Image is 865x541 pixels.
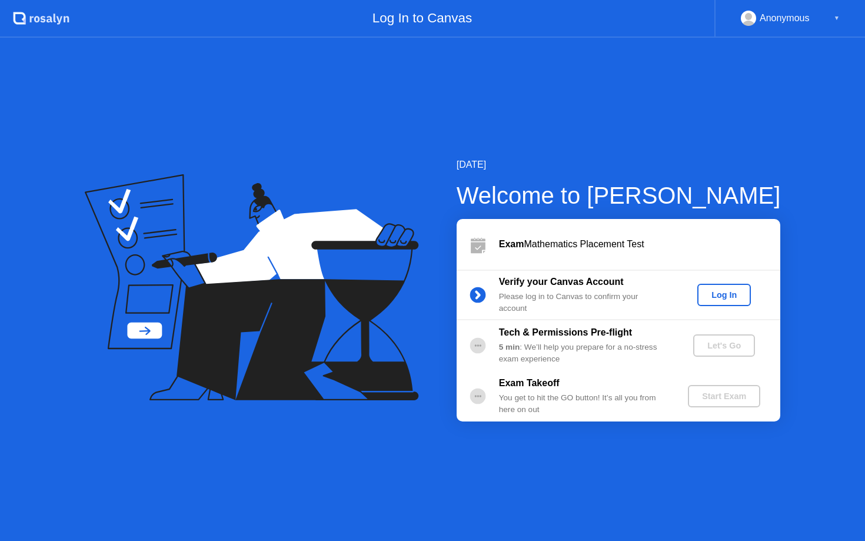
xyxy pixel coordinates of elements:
button: Log In [697,284,751,306]
div: Mathematics Placement Test [499,237,780,251]
div: Anonymous [760,11,810,26]
b: Exam [499,239,524,249]
div: Let's Go [698,341,750,350]
b: Exam Takeoff [499,378,560,388]
div: Start Exam [693,391,756,401]
b: 5 min [499,343,520,351]
b: Verify your Canvas Account [499,277,624,287]
div: : We’ll help you prepare for a no-stress exam experience [499,341,668,366]
div: Log In [702,290,746,300]
b: Tech & Permissions Pre-flight [499,327,632,337]
button: Start Exam [688,385,760,407]
div: You get to hit the GO button! It’s all you from here on out [499,392,668,416]
div: ▼ [834,11,840,26]
div: [DATE] [457,158,781,172]
div: Welcome to [PERSON_NAME] [457,178,781,213]
button: Let's Go [693,334,755,357]
div: Please log in to Canvas to confirm your account [499,291,668,315]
